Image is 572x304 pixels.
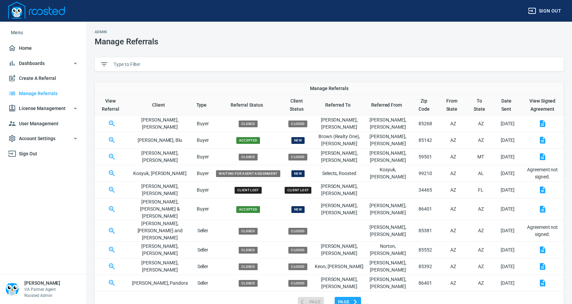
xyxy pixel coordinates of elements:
p: [PERSON_NAME] , [PERSON_NAME] [364,259,412,274]
p: [PERSON_NAME] , [PERSON_NAME] [129,183,191,197]
span: Client Lost [235,187,262,194]
span: Closed [288,121,307,127]
td: AZ [439,220,467,242]
th: Toggle SortBy [364,95,412,115]
h2: Admin [95,30,158,34]
p: [PERSON_NAME] , [PERSON_NAME] [364,224,412,238]
th: Toggle SortBy [494,95,521,115]
h1: Manage Referrals [95,37,158,46]
span: Closed [239,247,258,254]
a: User Management [5,116,81,131]
a: Manage Referrals [5,86,81,101]
td: AZ [468,115,494,132]
li: Menu [5,24,81,41]
p: [PERSON_NAME] , [PERSON_NAME] [364,133,412,147]
td: 85268 [412,115,439,132]
th: Toggle SortBy [215,95,281,115]
span: Home [8,44,78,52]
a: Home [5,41,81,56]
p: Brown (Realty One) , [PERSON_NAME] [314,133,364,147]
th: Toggle SortBy [468,95,494,115]
td: 85142 [412,132,439,149]
input: Type to Filter [114,59,558,69]
span: Closed [288,263,307,270]
p: [PERSON_NAME] , [PERSON_NAME] [314,202,364,216]
p: [PERSON_NAME] , [PERSON_NAME] [314,276,364,290]
span: New [291,170,305,177]
p: [PERSON_NAME] , [PERSON_NAME] [314,116,364,131]
td: 59501 [412,149,439,165]
p: Seller [191,227,215,234]
p: [DATE] [494,263,521,270]
p: [PERSON_NAME] , [PERSON_NAME] [129,150,191,164]
p: [PERSON_NAME] , [PERSON_NAME] [129,259,191,274]
p: [DATE] [494,137,521,144]
td: AZ [468,258,494,275]
td: AZ [439,132,467,149]
h6: [PERSON_NAME] [24,280,60,286]
span: Sign Out [8,150,78,158]
th: Toggle SortBy [439,95,467,115]
p: Roosted Admin [24,292,60,299]
p: [DATE] [494,120,521,127]
p: [PERSON_NAME] , [PERSON_NAME] and [PERSON_NAME] [129,220,191,241]
td: 34465 [412,182,439,198]
td: AZ [468,275,494,291]
td: AZ [439,149,467,165]
td: AZ [439,242,467,258]
td: AZ [468,220,494,242]
td: AZ [439,182,467,198]
p: Kosyuk , [PERSON_NAME] [129,170,191,177]
p: Buyer [191,153,215,160]
p: [PERSON_NAME] , Blu [129,137,191,144]
td: AZ [439,198,467,220]
td: 86401 [412,198,439,220]
span: License Management [8,104,78,113]
span: Closed [239,121,258,127]
span: Closed [239,263,258,270]
span: Closed [288,280,307,287]
a: Sign Out [5,146,81,161]
p: VA Partner Agent [24,286,60,292]
th: Toggle SortBy [129,95,191,115]
p: Agreement not signed. [524,166,561,180]
p: [PERSON_NAME] , Pandora [129,280,191,287]
p: Seller [191,263,215,270]
span: Sign out [528,7,561,15]
button: Sign out [525,5,564,17]
p: Seller [191,246,215,254]
th: Toggle SortBy [412,95,439,115]
p: Buyer [191,205,215,213]
img: Person [5,282,19,296]
p: Buyer [191,170,215,177]
p: [DATE] [494,205,521,213]
p: Seller [191,280,215,287]
p: [PERSON_NAME] , [PERSON_NAME] [314,243,364,257]
p: [DATE] [494,246,521,254]
span: Account Settings [8,134,78,143]
td: 86401 [412,275,439,291]
button: Account Settings [5,131,81,146]
td: AZ [439,165,467,182]
span: Accepted [236,206,260,213]
span: User Management [8,120,78,128]
img: Logo [8,2,65,19]
td: AZ [439,275,467,291]
th: Toggle SortBy [282,95,315,115]
td: MT [468,149,494,165]
span: Closed [288,154,307,160]
td: 85381 [412,220,439,242]
p: Buyer [191,120,215,127]
td: 99210 [412,165,439,182]
span: Closed [239,154,258,160]
p: [PERSON_NAME] , [PERSON_NAME] [314,183,364,197]
p: [PERSON_NAME] , [PERSON_NAME] [364,276,412,290]
th: View Signed Agreement [521,95,564,115]
td: AZ [468,242,494,258]
p: [PERSON_NAME] , [PERSON_NAME] [364,116,412,131]
p: [PERSON_NAME] , [PERSON_NAME] [364,202,412,216]
p: [DATE] [494,170,521,177]
td: 85392 [412,258,439,275]
p: Norton , [PERSON_NAME] [364,243,412,257]
iframe: Chat [543,274,567,299]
